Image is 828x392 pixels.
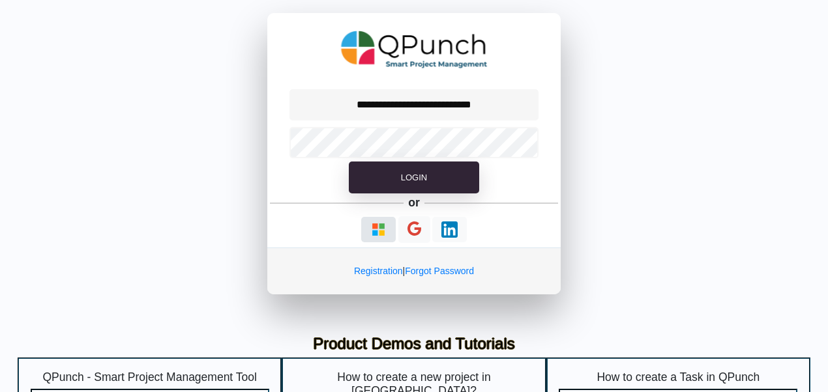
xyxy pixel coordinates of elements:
h5: or [406,193,422,212]
h5: QPunch - Smart Project Management Tool [31,371,269,384]
div: | [267,247,561,294]
span: Login [401,173,427,182]
button: Continue With Microsoft Azure [361,217,396,242]
a: Forgot Password [405,266,474,276]
button: Login [349,161,479,194]
a: Registration [354,266,403,276]
button: Continue With LinkedIn [432,217,467,242]
button: Continue With Google [398,216,430,243]
h5: How to create a Task in QPunch [559,371,797,384]
img: QPunch [341,26,488,73]
img: Loading... [370,221,387,238]
h3: Product Demos and Tutorials [27,335,801,354]
img: Loading... [441,221,458,238]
